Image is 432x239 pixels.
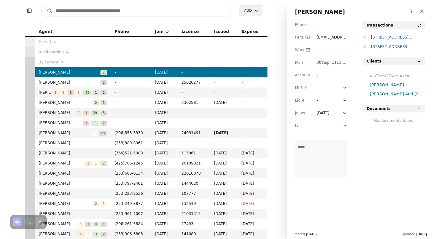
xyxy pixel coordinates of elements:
[182,69,207,75] span: -
[214,80,215,85] span: -
[115,171,143,176] span: ( 253 ) 686 - 0134
[75,111,82,116] span: 2
[85,221,91,227] button: 1
[214,180,234,187] span: [DATE]
[214,221,234,227] span: [DATE]
[214,160,234,166] span: [DATE]
[77,222,84,227] span: 3
[367,105,391,112] span: Documents
[115,89,147,96] span: -
[100,221,107,227] button: 1
[155,69,174,75] span: [DATE]
[68,90,74,95] span: 5
[85,232,91,237] span: 3
[93,161,99,166] span: 1
[241,211,263,217] span: [DATE]
[100,121,107,126] span: 2
[93,201,99,206] span: 2
[100,232,107,237] span: 2
[115,212,143,216] span: ( 253 ) 961 - 4007
[83,111,89,116] span: 1
[66,50,69,55] span: ▶
[93,100,99,105] span: 2
[39,221,78,227] span: [PERSON_NAME]
[182,120,207,126] span: -
[39,89,52,96] span: [PERSON_NAME]
[100,89,107,96] button: 2
[115,181,143,186] span: ( 253 ) 797 - 2401
[60,89,66,96] button: 3
[115,232,143,236] span: ( 253 ) 906 - 6803
[60,90,66,95] span: 3
[93,89,99,96] button: 1
[155,180,174,187] span: [DATE]
[241,160,263,166] span: [DATE]
[39,59,58,65] span: 32 current
[371,44,425,50] div: [STREET_ADDRESS]
[306,232,317,236] span: [DATE]
[182,170,207,176] span: 22016870
[39,180,107,187] span: [PERSON_NAME]
[39,211,107,217] span: [PERSON_NAME]
[39,69,101,75] span: [PERSON_NAME]
[214,200,234,207] span: [DATE]
[241,180,263,187] span: [DATE]
[100,222,107,227] span: 1
[214,141,215,145] span: -
[182,180,207,187] span: 1444020
[155,150,174,156] span: [DATE]
[214,211,234,217] span: [DATE]
[155,170,174,176] span: [DATE]
[100,70,107,75] span: 2
[241,170,263,176] span: [DATE]
[77,231,84,237] button: 1
[100,231,107,237] button: 2
[182,99,207,106] span: 2302581
[182,140,207,146] span: -
[182,130,207,136] span: 24031491
[115,28,129,35] span: Phone
[241,28,258,35] span: Expires
[85,231,91,237] button: 3
[39,79,101,86] span: [PERSON_NAME]
[91,120,99,126] button: 11
[214,121,215,125] span: -
[214,99,234,106] span: [DATE]
[295,47,310,53] div: Work
[182,150,207,156] span: 113061
[155,160,174,166] span: [DATE]
[367,58,381,64] span: Clients
[115,99,147,106] span: -
[39,99,93,106] span: [PERSON_NAME]
[155,211,174,217] span: [DATE]
[155,99,174,106] span: [DATE]
[371,34,425,40] div: [STREET_ADDRESS][PERSON_NAME]
[75,89,82,96] button: 8
[241,70,243,75] span: -
[295,97,310,104] div: Lic #
[370,81,425,88] div: [PERSON_NAME]
[295,122,310,129] div: Left
[39,170,107,176] span: [PERSON_NAME]
[182,211,207,217] span: 21031415
[39,140,107,146] span: [PERSON_NAME]
[214,150,234,156] span: [DATE]
[115,120,147,126] span: -
[155,190,174,197] span: [DATE]
[61,59,63,65] span: ▼
[99,131,107,136] span: 18
[39,160,85,166] span: [PERSON_NAME]
[295,34,310,40] div: Pers.
[100,99,107,106] button: 1
[316,110,329,116] div: [DATE]
[316,35,347,52] span: [EMAIL_ADDRESS][DOMAIN_NAME]
[39,200,93,207] span: [PERSON_NAME]
[155,120,174,126] span: [DATE]
[155,130,174,136] span: [DATE]
[295,110,310,116] div: Joined
[52,89,59,96] button: 1
[39,110,75,116] span: [PERSON_NAME]
[93,232,99,237] span: 3
[155,200,174,207] span: [DATE]
[182,79,207,86] span: 25026277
